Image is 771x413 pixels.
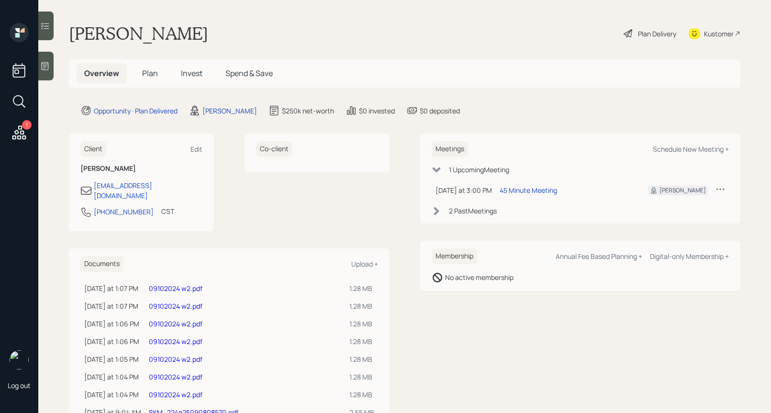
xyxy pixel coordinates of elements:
[349,283,374,293] div: 1.28 MB
[659,186,706,195] div: [PERSON_NAME]
[84,336,141,346] div: [DATE] at 1:06 PM
[349,390,374,400] div: 1.28 MB
[181,68,202,78] span: Invest
[161,206,174,216] div: CST
[80,165,202,173] h6: [PERSON_NAME]
[149,355,202,364] a: 09102024 w2.pdf
[84,68,119,78] span: Overview
[349,354,374,364] div: 1.28 MB
[638,29,676,39] div: Plan Delivery
[149,319,202,328] a: 09102024 w2.pdf
[94,106,178,116] div: Opportunity · Plan Delivered
[149,337,202,346] a: 09102024 w2.pdf
[69,23,208,44] h1: [PERSON_NAME]
[10,350,29,369] img: treva-nostdahl-headshot.png
[432,141,468,157] h6: Meetings
[449,165,509,175] div: 1 Upcoming Meeting
[349,301,374,311] div: 1.28 MB
[80,141,106,157] h6: Client
[256,141,292,157] h6: Co-client
[84,319,141,329] div: [DATE] at 1:06 PM
[349,372,374,382] div: 1.28 MB
[349,336,374,346] div: 1.28 MB
[84,301,141,311] div: [DATE] at 1:07 PM
[190,145,202,154] div: Edit
[432,248,477,264] h6: Membership
[225,68,273,78] span: Spend & Save
[149,372,202,381] a: 09102024 w2.pdf
[149,301,202,311] a: 09102024 w2.pdf
[149,284,202,293] a: 09102024 w2.pdf
[556,252,642,261] div: Annual Fee Based Planning +
[359,106,395,116] div: $0 invested
[84,283,141,293] div: [DATE] at 1:07 PM
[202,106,257,116] div: [PERSON_NAME]
[80,256,123,272] h6: Documents
[445,272,514,282] div: No active membership
[704,29,734,39] div: Kustomer
[436,185,492,195] div: [DATE] at 3:00 PM
[22,120,32,130] div: 1
[500,185,557,195] div: 45 Minute Meeting
[653,145,729,154] div: Schedule New Meeting +
[84,390,141,400] div: [DATE] at 1:04 PM
[420,106,460,116] div: $0 deposited
[94,180,202,201] div: [EMAIL_ADDRESS][DOMAIN_NAME]
[94,207,154,217] div: [PHONE_NUMBER]
[349,319,374,329] div: 1.28 MB
[142,68,158,78] span: Plan
[84,354,141,364] div: [DATE] at 1:05 PM
[449,206,497,216] div: 2 Past Meeting s
[351,259,378,268] div: Upload +
[650,252,729,261] div: Digital-only Membership +
[149,390,202,399] a: 09102024 w2.pdf
[282,106,334,116] div: $250k net-worth
[84,372,141,382] div: [DATE] at 1:04 PM
[8,381,31,390] div: Log out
